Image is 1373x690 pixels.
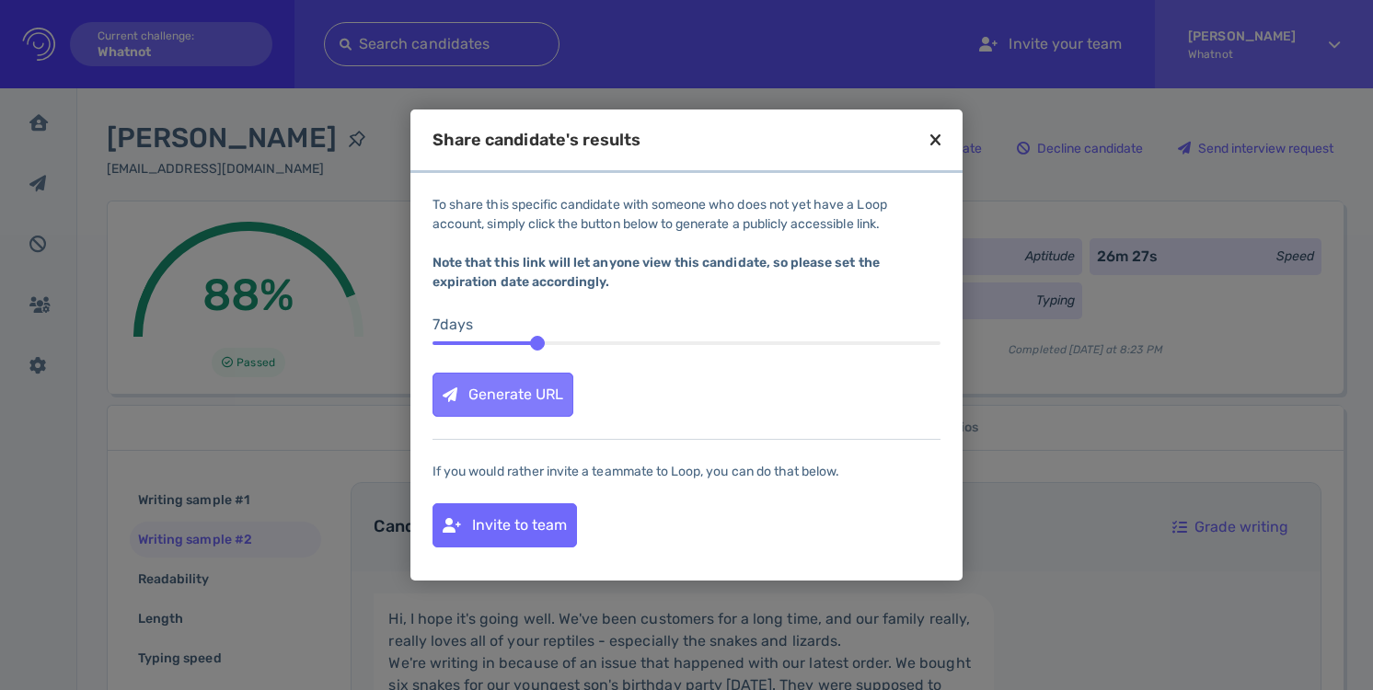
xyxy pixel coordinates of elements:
b: Note that this link will let anyone view this candidate, so please set the expiration date accord... [433,255,880,290]
div: Share candidate's results [433,132,640,148]
button: Generate URL [433,373,573,417]
div: 7 day s [433,314,940,336]
div: Generate URL [433,374,572,416]
div: To share this specific candidate with someone who does not yet have a Loop account, simply click ... [433,195,940,292]
div: If you would rather invite a teammate to Loop, you can do that below. [433,462,940,481]
div: Invite to team [433,504,576,546]
button: Invite to team [433,503,577,547]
